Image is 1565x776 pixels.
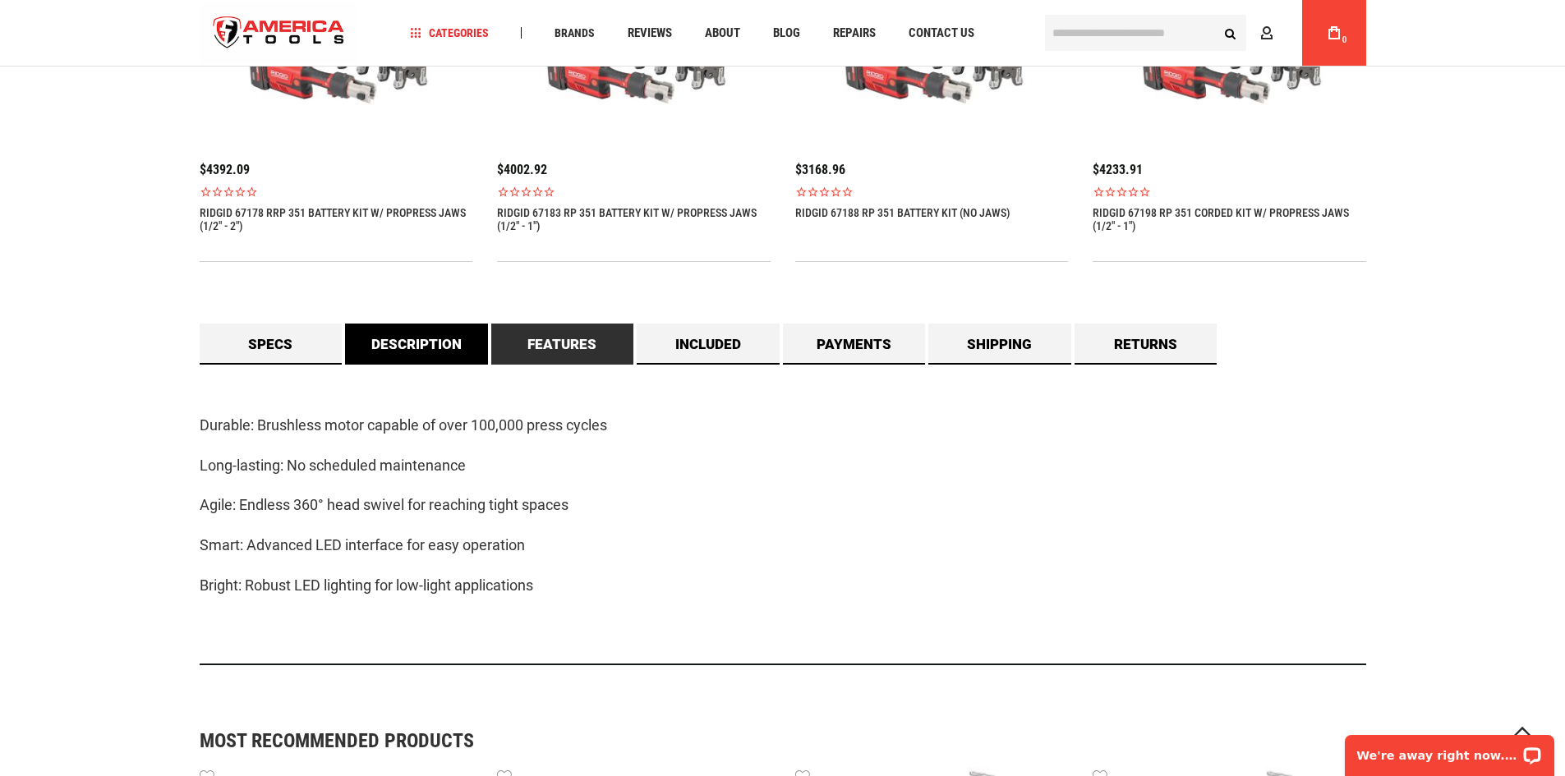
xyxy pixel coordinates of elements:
[200,534,1366,558] p: Smart: Advanced LED interface for easy operation
[200,574,1366,598] p: Bright: Robust LED lighting for low-light applications
[497,186,771,198] span: Rated 0.0 out of 5 stars 0 reviews
[555,27,595,39] span: Brands
[410,27,489,39] span: Categories
[403,22,496,44] a: Categories
[547,22,602,44] a: Brands
[1215,17,1246,48] button: Search
[773,27,800,39] span: Blog
[200,324,343,365] a: Specs
[1093,162,1143,177] span: $4233.91
[697,22,748,44] a: About
[766,22,808,44] a: Blog
[826,22,883,44] a: Repairs
[795,206,1010,219] a: RIDGID 67188 RP 351 BATTERY KIT (NO JAWS)
[1093,206,1366,232] a: RIDGID 67198 RP 351 CORDED KIT W/ PROPRESS JAWS (1/2" - 1")
[928,324,1071,365] a: Shipping
[345,324,488,365] a: Description
[200,186,473,198] span: Rated 0.0 out of 5 stars 0 reviews
[200,206,473,232] a: RIDGID 67178 RRP 351 BATTERY KIT W/ PROPRESS JAWS (1/2" - 2")
[637,324,780,365] a: Included
[497,162,547,177] span: $4002.92
[795,186,1069,198] span: Rated 0.0 out of 5 stars 0 reviews
[491,324,634,365] a: Features
[620,22,679,44] a: Reviews
[901,22,982,44] a: Contact Us
[200,454,1366,478] p: Long-lasting: No scheduled maintenance
[833,27,876,39] span: Repairs
[705,27,740,39] span: About
[1342,35,1347,44] span: 0
[200,2,359,64] img: America Tools
[1093,186,1366,198] span: Rated 0.0 out of 5 stars 0 reviews
[200,731,1309,751] strong: Most Recommended Products
[1334,724,1565,776] iframe: LiveChat chat widget
[628,27,672,39] span: Reviews
[795,162,845,177] span: $3168.96
[200,414,1366,438] p: Durable: Brushless motor capable of over 100,000 press cycles
[909,27,974,39] span: Contact Us
[1075,324,1217,365] a: Returns
[783,324,926,365] a: Payments
[200,2,359,64] a: store logo
[497,206,771,232] a: RIDGID 67183 RP 351 Battery Kit W/ ProPress Jaws (1/2" - 1")
[200,494,1366,517] p: Agile: Endless 360° head swivel for reaching tight spaces
[200,162,250,177] span: $4392.09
